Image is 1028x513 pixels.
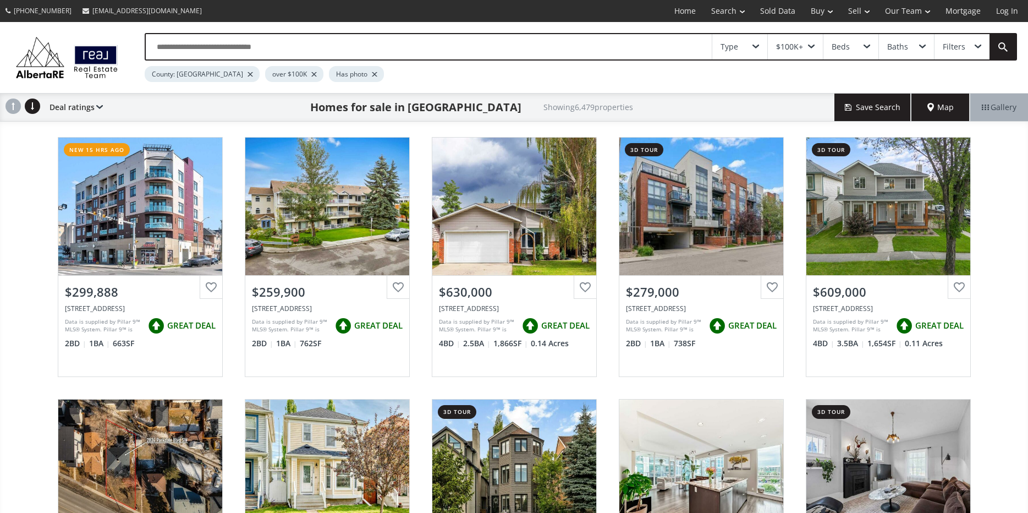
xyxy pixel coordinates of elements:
h2: Showing 6,479 properties [543,103,633,111]
div: Deal ratings [44,94,103,121]
span: 762 SF [300,338,321,349]
span: 0.14 Acres [531,338,569,349]
span: 1,866 SF [493,338,528,349]
a: $630,000[STREET_ADDRESS]Data is supplied by Pillar 9™ MLS® System. Pillar 9™ is the owner of the ... [421,126,608,388]
a: [EMAIL_ADDRESS][DOMAIN_NAME] [77,1,207,21]
a: 3d tour$279,000[STREET_ADDRESS]Data is supplied by Pillar 9™ MLS® System. Pillar 9™ is the owner ... [608,126,795,388]
div: over $100K [265,66,323,82]
div: Map [911,94,970,121]
span: 663 SF [113,338,134,349]
span: [EMAIL_ADDRESS][DOMAIN_NAME] [92,6,202,15]
span: 4 BD [813,338,834,349]
span: 738 SF [674,338,695,349]
div: Data is supplied by Pillar 9™ MLS® System. Pillar 9™ is the owner of the copyright in its MLS® Sy... [439,318,516,334]
span: 0.11 Acres [905,338,943,349]
div: $609,000 [813,283,964,301]
span: 3.5 BA [837,338,865,349]
div: Data is supplied by Pillar 9™ MLS® System. Pillar 9™ is the owner of the copyright in its MLS® Sy... [813,318,890,334]
a: new 15 hrs ago$299,888[STREET_ADDRESS]Data is supplied by Pillar 9™ MLS® System. Pillar 9™ is the... [47,126,234,388]
span: 2 BD [65,338,86,349]
div: 3606 Erlton Court SW #105, Calgary, AB T2S 3A5 [252,304,403,313]
a: $259,900[STREET_ADDRESS]Data is supplied by Pillar 9™ MLS® System. Pillar 9™ is the owner of the ... [234,126,421,388]
span: 1 BA [650,338,671,349]
span: [PHONE_NUMBER] [14,6,72,15]
img: rating icon [519,315,541,337]
div: 12 Inverness Boulevard SE, Calgary, AB T2Z 2W6 [813,304,964,313]
div: $259,900 [252,283,403,301]
img: Logo [11,34,123,80]
div: 108 13 Avenue NE #203, Calgary, AB T2E 7Z1 [65,304,216,313]
span: 2 BD [626,338,647,349]
span: GREAT DEAL [915,320,964,331]
img: rating icon [893,315,915,337]
div: $299,888 [65,283,216,301]
div: County: [GEOGRAPHIC_DATA] [145,66,260,82]
span: GREAT DEAL [354,320,403,331]
button: Save Search [834,94,911,121]
img: rating icon [145,315,167,337]
div: Gallery [970,94,1028,121]
div: $279,000 [626,283,777,301]
span: GREAT DEAL [728,320,777,331]
div: $630,000 [439,283,590,301]
span: 4 BD [439,338,460,349]
span: 1,654 SF [867,338,902,349]
span: GREAT DEAL [541,320,590,331]
div: Has photo [329,66,384,82]
div: Type [721,43,738,51]
div: Data is supplied by Pillar 9™ MLS® System. Pillar 9™ is the owner of the copyright in its MLS® Sy... [65,318,142,334]
span: Gallery [982,102,1016,113]
div: Baths [887,43,908,51]
img: rating icon [706,315,728,337]
div: $100K+ [776,43,803,51]
div: Filters [943,43,965,51]
div: Beds [832,43,850,51]
a: 3d tour$609,000[STREET_ADDRESS]Data is supplied by Pillar 9™ MLS® System. Pillar 9™ is the owner ... [795,126,982,388]
div: Data is supplied by Pillar 9™ MLS® System. Pillar 9™ is the owner of the copyright in its MLS® Sy... [252,318,329,334]
span: GREAT DEAL [167,320,216,331]
span: Map [927,102,954,113]
img: rating icon [332,315,354,337]
span: 1 BA [276,338,297,349]
span: 1 BA [89,338,110,349]
div: 725 4 Street NE #107, Calgary, AB T2E3S7 [626,304,777,313]
div: 36 Deermeade Road, Calgary, AB T2J 5Z5 [439,304,590,313]
span: 2.5 BA [463,338,491,349]
span: 2 BD [252,338,273,349]
h1: Homes for sale in [GEOGRAPHIC_DATA] [310,100,521,115]
div: Data is supplied by Pillar 9™ MLS® System. Pillar 9™ is the owner of the copyright in its MLS® Sy... [626,318,703,334]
